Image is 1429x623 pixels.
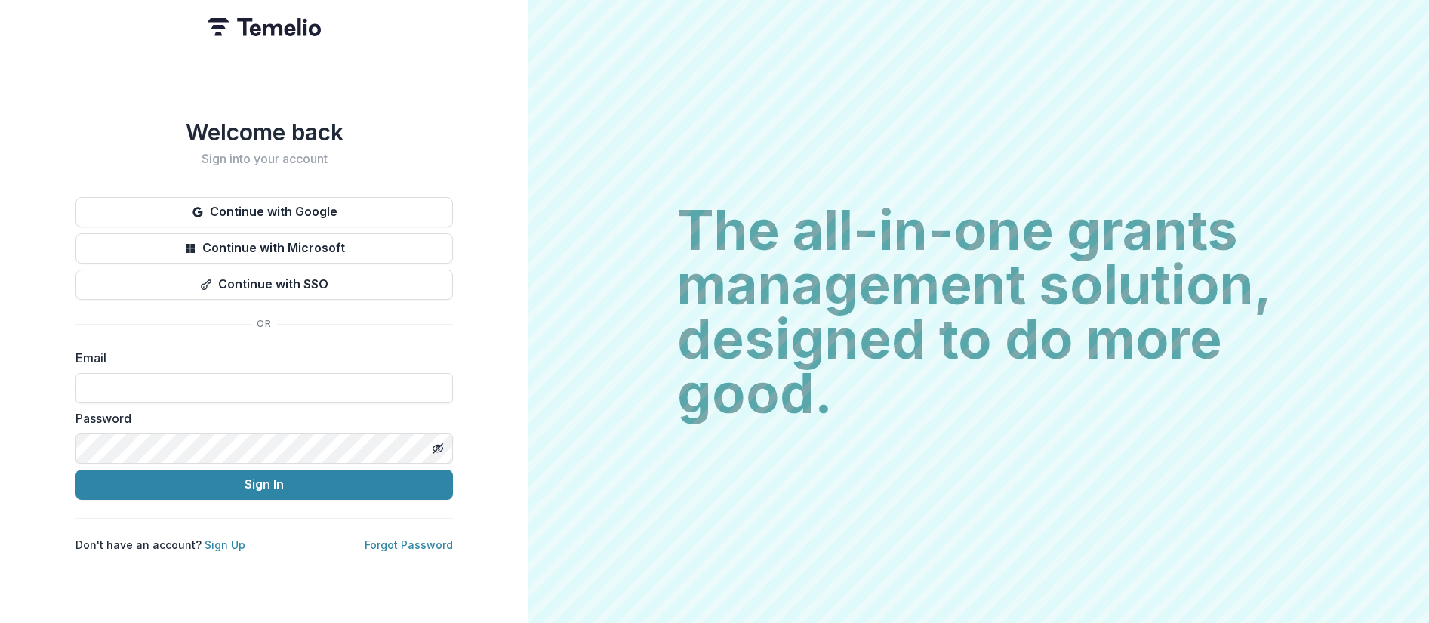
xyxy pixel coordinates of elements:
[75,197,453,227] button: Continue with Google
[75,537,245,553] p: Don't have an account?
[75,349,444,367] label: Email
[365,538,453,551] a: Forgot Password
[75,152,453,166] h2: Sign into your account
[426,436,450,461] button: Toggle password visibility
[75,409,444,427] label: Password
[75,233,453,264] button: Continue with Microsoft
[75,119,453,146] h1: Welcome back
[75,470,453,500] button: Sign In
[205,538,245,551] a: Sign Up
[75,270,453,300] button: Continue with SSO
[208,18,321,36] img: Temelio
